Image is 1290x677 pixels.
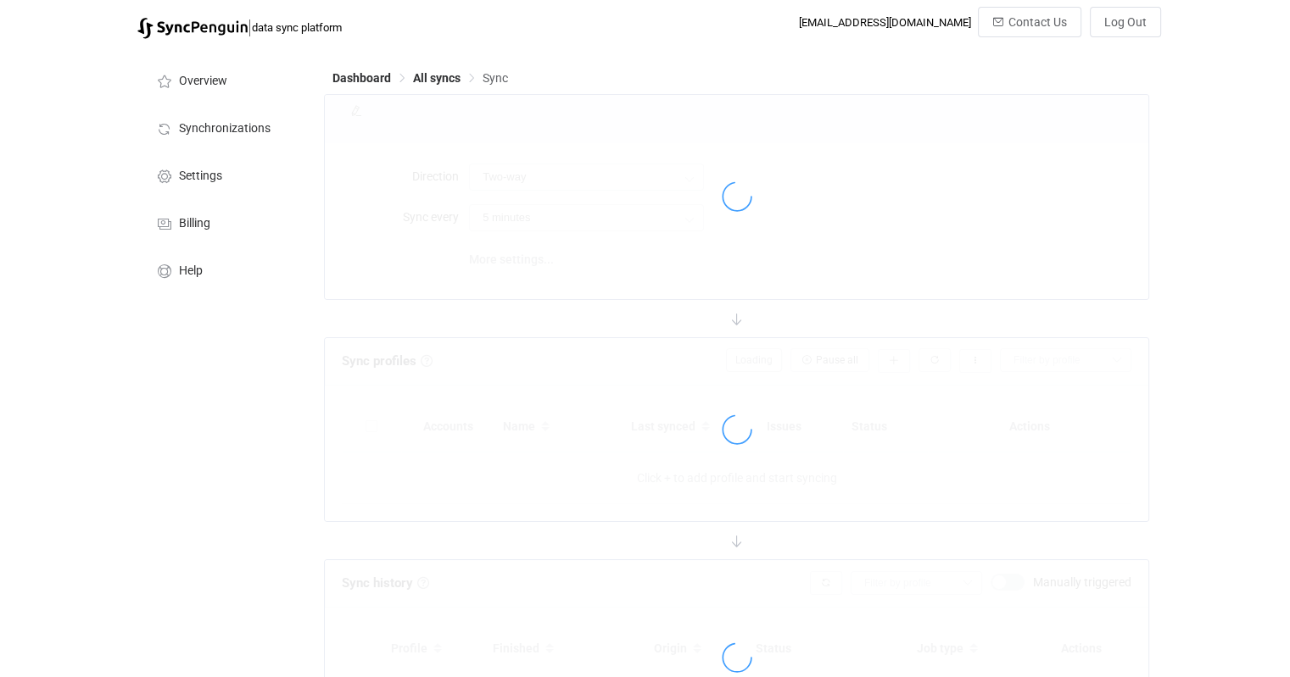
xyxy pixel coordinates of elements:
a: Synchronizations [137,103,307,151]
div: Breadcrumb [332,72,508,84]
span: Settings [179,169,222,183]
img: syncpenguin.svg [137,18,248,39]
span: | [248,15,252,39]
a: Settings [137,151,307,198]
span: Help [179,264,203,278]
a: Overview [137,56,307,103]
button: Contact Us [978,7,1081,37]
span: All syncs [413,71,461,85]
a: Help [137,246,307,293]
span: data sync platform [252,21,342,34]
span: Synchronizations [179,122,271,136]
button: Log Out [1090,7,1161,37]
span: Log Out [1104,15,1147,29]
a: |data sync platform [137,15,342,39]
span: Dashboard [332,71,391,85]
div: [EMAIL_ADDRESS][DOMAIN_NAME] [799,16,971,29]
span: Overview [179,75,227,88]
span: Sync [483,71,508,85]
span: Billing [179,217,210,230]
span: Contact Us [1008,15,1067,29]
a: Billing [137,198,307,246]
